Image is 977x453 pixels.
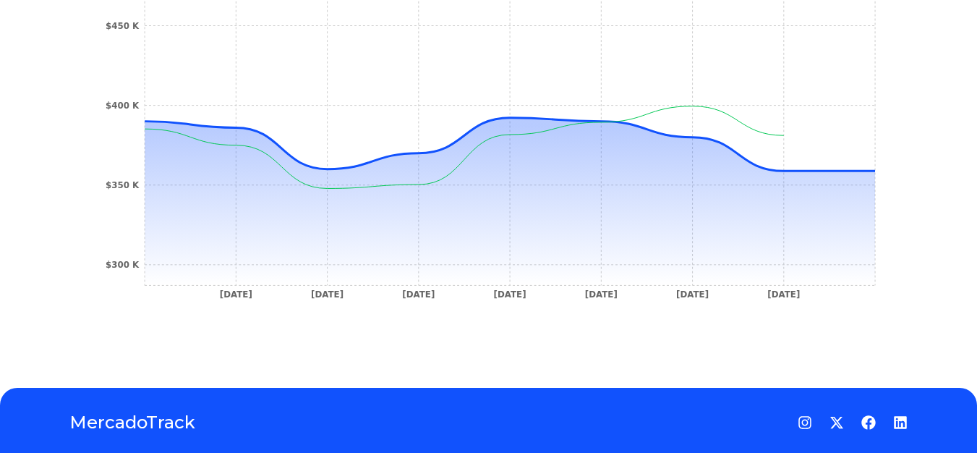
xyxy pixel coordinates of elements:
[676,289,709,300] tspan: [DATE]
[767,289,800,300] tspan: [DATE]
[402,289,435,300] tspan: [DATE]
[311,289,344,300] tspan: [DATE]
[861,415,876,430] a: Facebook
[69,411,195,434] a: MercadoTrack
[893,415,908,430] a: LinkedIn
[106,260,140,270] tspan: $300 K
[798,415,812,430] a: Instagram
[585,289,618,300] tspan: [DATE]
[494,289,526,300] tspan: [DATE]
[106,21,140,31] tspan: $450 K
[106,180,140,190] tspan: $350 K
[220,289,252,300] tspan: [DATE]
[829,415,844,430] a: Twitter
[106,101,140,111] tspan: $400 K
